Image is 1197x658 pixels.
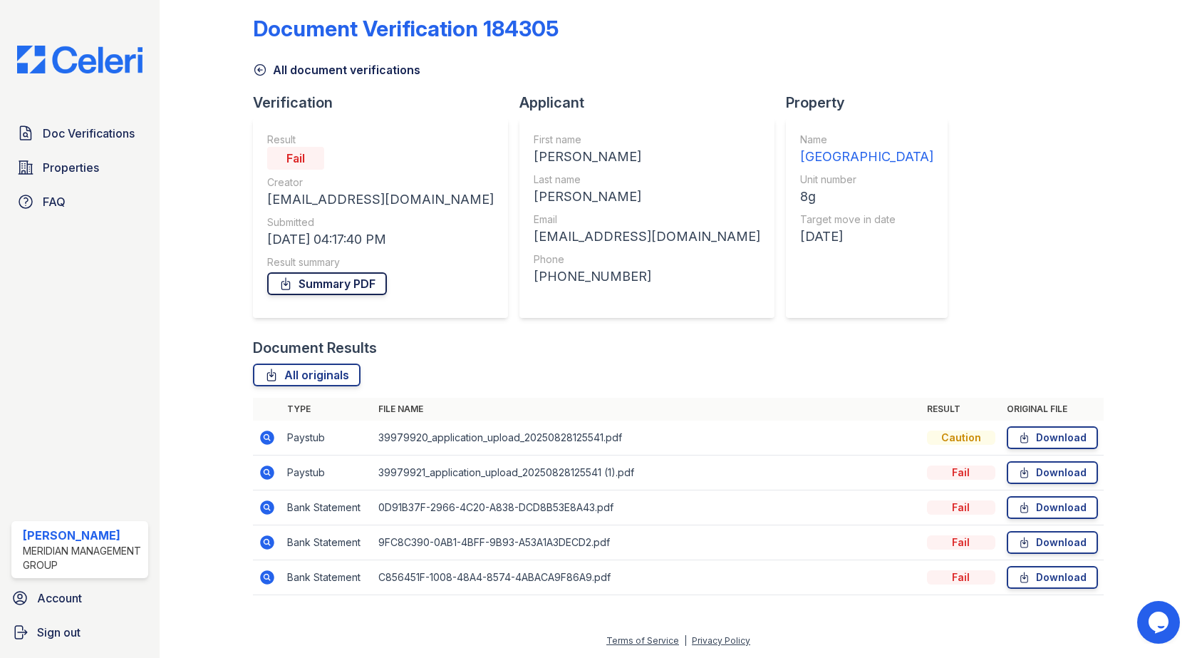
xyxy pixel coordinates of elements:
div: [PERSON_NAME] [534,187,760,207]
a: All document verifications [253,61,420,78]
a: Properties [11,153,148,182]
div: Unit number [800,173,933,187]
div: Email [534,212,760,227]
a: Download [1007,426,1098,449]
div: Fail [927,570,995,585]
span: Account [37,590,82,607]
a: Account [6,584,154,612]
div: | [684,635,687,646]
th: Original file [1001,398,1104,421]
div: Caution [927,431,995,445]
div: [EMAIL_ADDRESS][DOMAIN_NAME] [267,190,494,210]
a: Privacy Policy [692,635,750,646]
td: 39979921_application_upload_20250828125541 (1).pdf [373,456,921,490]
div: [EMAIL_ADDRESS][DOMAIN_NAME] [534,227,760,247]
div: Meridian Management Group [23,544,142,572]
div: [DATE] [800,227,933,247]
div: Target move in date [800,212,933,227]
div: Document Verification 184305 [253,16,559,41]
span: Sign out [37,624,81,641]
a: Doc Verifications [11,119,148,148]
div: First name [534,133,760,147]
td: 0D91B37F-2966-4C20-A838-DCD8B53E8A43.pdf [373,490,921,525]
div: 8g [800,187,933,207]
a: Download [1007,496,1098,519]
a: Download [1007,566,1098,589]
th: Result [921,398,1001,421]
a: FAQ [11,187,148,216]
div: Name [800,133,933,147]
div: [GEOGRAPHIC_DATA] [800,147,933,167]
span: Doc Verifications [43,125,135,142]
div: [PERSON_NAME] [23,527,142,544]
td: Bank Statement [281,490,373,525]
span: Properties [43,159,99,176]
td: Paystub [281,421,373,456]
th: File name [373,398,921,421]
td: Bank Statement [281,560,373,595]
td: Paystub [281,456,373,490]
a: Download [1007,531,1098,554]
div: Fail [267,147,324,170]
div: Phone [534,252,760,267]
a: Name [GEOGRAPHIC_DATA] [800,133,933,167]
div: Creator [267,175,494,190]
div: Last name [534,173,760,187]
div: Fail [927,535,995,550]
a: Terms of Service [606,635,679,646]
div: Applicant [519,93,786,113]
a: Summary PDF [267,272,387,295]
div: Document Results [253,338,377,358]
td: Bank Statement [281,525,373,560]
iframe: chat widget [1137,601,1183,644]
a: All originals [253,364,361,386]
a: Download [1007,461,1098,484]
div: [DATE] 04:17:40 PM [267,230,494,250]
div: Verification [253,93,519,113]
div: Fail [927,466,995,480]
div: [PHONE_NUMBER] [534,267,760,287]
td: C856451F-1008-48A4-8574-4ABACA9F86A9.pdf [373,560,921,595]
td: 9FC8C390-0AB1-4BFF-9B93-A53A1A3DECD2.pdf [373,525,921,560]
a: Sign out [6,618,154,647]
div: Fail [927,500,995,515]
div: [PERSON_NAME] [534,147,760,167]
div: Submitted [267,215,494,230]
span: FAQ [43,193,66,210]
img: CE_Logo_Blue-a8612792a0a2168367f1c8372b55b34899dd931a85d93a1a3d3e32e68fde9ad4.png [6,46,154,73]
div: Result [267,133,494,147]
div: Result summary [267,255,494,269]
td: 39979920_application_upload_20250828125541.pdf [373,421,921,456]
div: Property [786,93,959,113]
th: Type [281,398,373,421]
